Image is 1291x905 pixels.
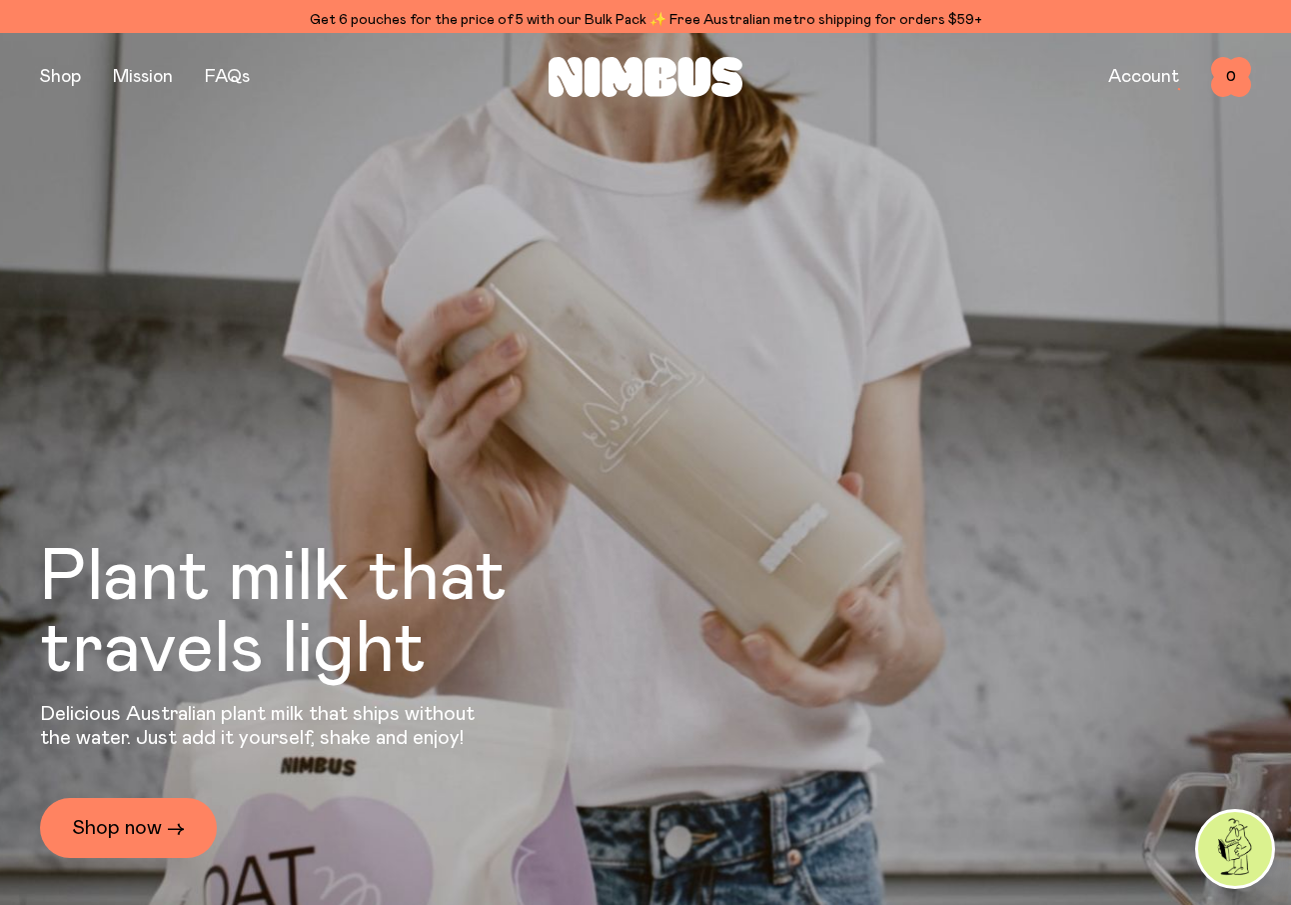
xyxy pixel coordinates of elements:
[40,702,488,750] p: Delicious Australian plant milk that ships without the water. Just add it yourself, shake and enjoy!
[40,542,616,686] h1: Plant milk that travels light
[40,798,217,858] a: Shop now →
[113,68,173,86] a: Mission
[1108,68,1179,86] a: Account
[205,68,250,86] a: FAQs
[40,8,1251,32] div: Get 6 pouches for the price of 5 with our Bulk Pack ✨ Free Australian metro shipping for orders $59+
[1211,57,1251,97] button: 0
[1198,812,1272,886] img: agent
